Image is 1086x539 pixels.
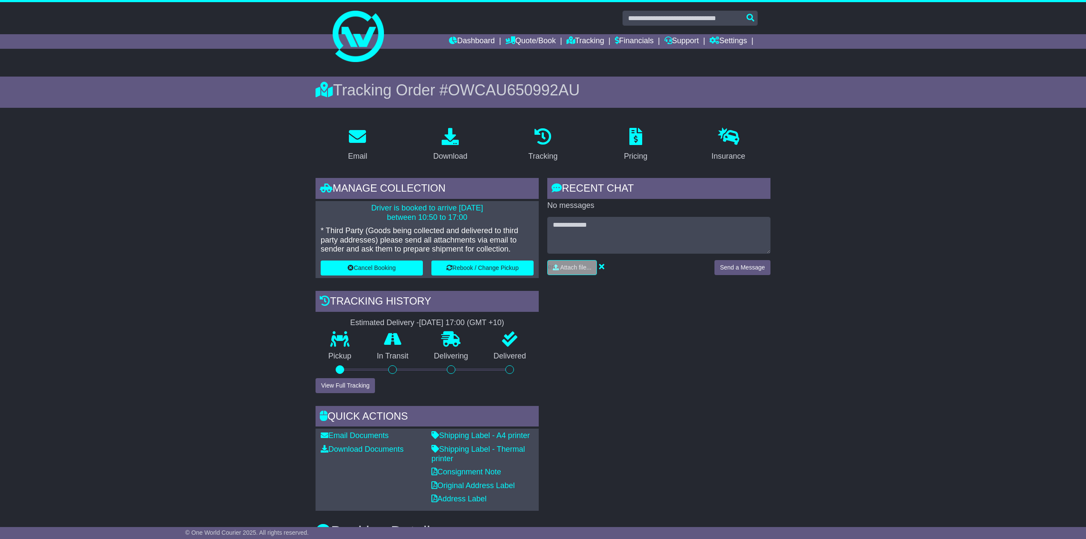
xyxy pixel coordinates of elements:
div: Pricing [624,151,647,162]
a: Quote/Book [505,34,556,49]
a: Shipping Label - A4 printer [431,431,530,440]
a: Shipping Label - Thermal printer [431,445,525,463]
div: Quick Actions [316,406,539,429]
a: Pricing [618,125,653,165]
button: Rebook / Change Pickup [431,261,534,275]
p: * Third Party (Goods being collected and delivered to third party addresses) please send all atta... [321,226,534,254]
div: Manage collection [316,178,539,201]
div: Email [348,151,367,162]
a: Email [342,125,373,165]
div: Download [433,151,467,162]
a: Download Documents [321,445,404,453]
div: Estimated Delivery - [316,318,539,328]
button: View Full Tracking [316,378,375,393]
p: Delivering [421,352,481,361]
div: Tracking Order # [316,81,770,99]
span: OWCAU650992AU [448,81,580,99]
p: Pickup [316,352,364,361]
a: Settings [709,34,747,49]
a: Dashboard [449,34,495,49]
a: Original Address Label [431,481,515,490]
div: [DATE] 17:00 (GMT +10) [419,318,504,328]
p: No messages [547,201,770,210]
div: Insurance [711,151,745,162]
a: Address Label [431,495,487,503]
a: Tracking [567,34,604,49]
button: Cancel Booking [321,261,423,275]
p: Delivered [481,352,539,361]
div: Tracking history [316,291,539,314]
a: Financials [615,34,654,49]
a: Support [664,34,699,49]
a: Email Documents [321,431,389,440]
div: Tracking [528,151,558,162]
a: Consignment Note [431,468,501,476]
p: In Transit [364,352,422,361]
a: Tracking [523,125,563,165]
div: RECENT CHAT [547,178,770,201]
a: Download [428,125,473,165]
a: Insurance [706,125,751,165]
p: Driver is booked to arrive [DATE] between 10:50 to 17:00 [321,204,534,222]
span: © One World Courier 2025. All rights reserved. [185,529,309,536]
button: Send a Message [714,260,770,275]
